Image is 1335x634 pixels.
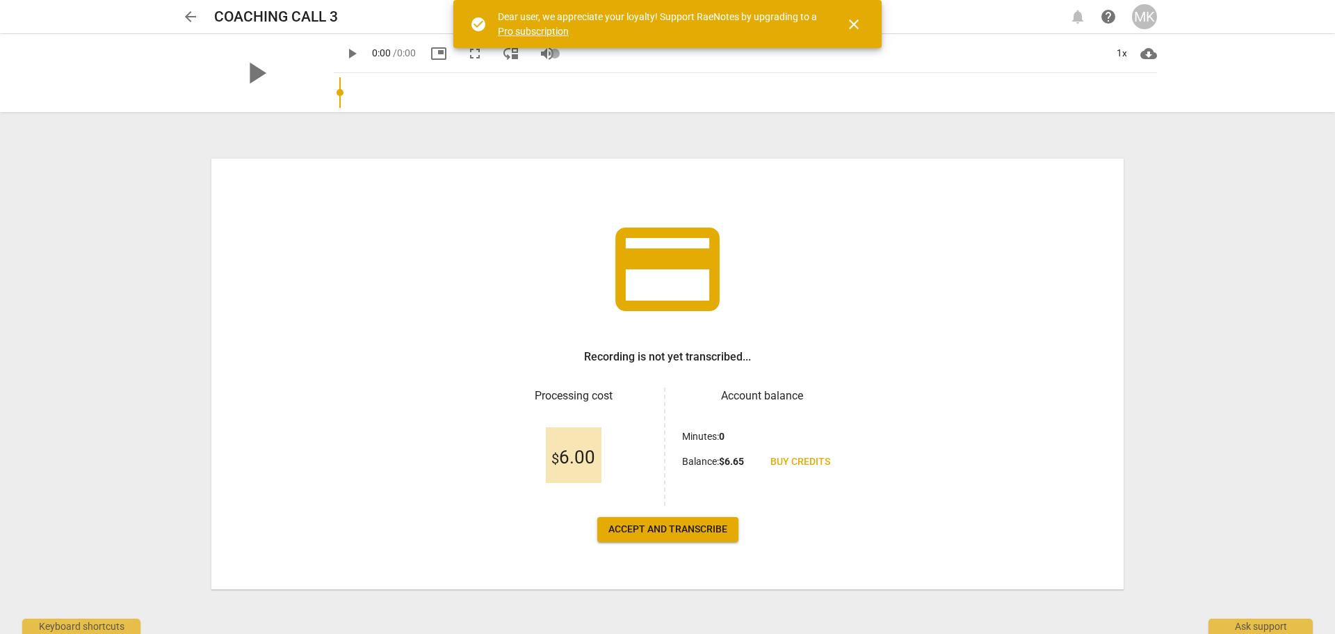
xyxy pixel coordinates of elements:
[1208,619,1313,634] div: Ask support
[608,523,727,537] span: Accept and transcribe
[426,41,451,66] button: Picture in picture
[837,8,871,41] button: Close
[535,41,560,66] button: Volume
[597,517,738,542] button: Accept and transcribe
[498,26,569,37] a: Pro subscription
[467,45,483,62] span: fullscreen
[503,45,519,62] span: move_down
[214,8,338,26] h2: COACHING CALL 3
[719,431,725,442] b: 0
[182,8,199,25] span: arrow_back
[339,41,364,66] button: Play
[238,55,274,91] span: play_arrow
[1100,8,1117,25] span: help
[372,47,391,58] span: 0:00
[1140,45,1157,62] span: cloud_download
[682,388,841,404] h3: Account balance
[393,47,416,58] span: / 0:00
[498,10,820,38] div: Dear user, we appreciate your loyalty! Support RaeNotes by upgrading to a
[470,16,487,33] span: check_circle
[499,41,524,66] button: View player as separate pane
[770,455,830,469] span: Buy credits
[1132,4,1157,29] button: MK
[845,16,862,33] span: close
[430,45,447,62] span: picture_in_picture
[1108,42,1135,65] div: 1x
[719,456,744,467] b: $ 6.65
[551,447,595,468] span: 6.00
[494,388,653,404] h3: Processing cost
[22,619,140,634] div: Keyboard shortcuts
[682,429,725,444] p: Minutes :
[343,45,360,62] span: play_arrow
[584,349,751,365] h3: Recording is not yet transcribed...
[551,450,559,467] span: $
[759,450,841,475] a: Buy credits
[605,207,730,332] span: credit_card
[462,41,487,66] button: Fullscreen
[682,454,744,469] p: Balance :
[539,45,556,62] span: volume_up
[1096,4,1121,29] a: Help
